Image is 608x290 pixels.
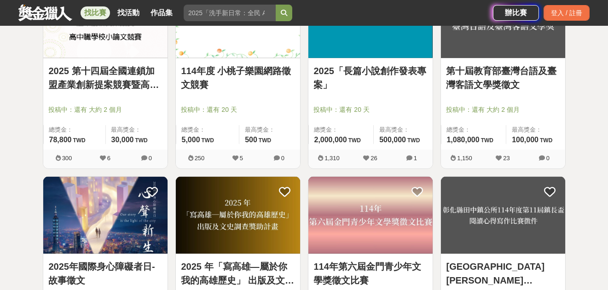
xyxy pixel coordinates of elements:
span: TWD [540,137,552,144]
span: 23 [503,155,510,162]
span: 6 [107,155,110,162]
span: 投稿中：還有 大約 2 個月 [49,105,162,115]
span: 總獎金： [49,125,100,134]
a: 114年第六屆金門青少年文學獎徵文比賽 [314,260,427,287]
span: 最高獎金： [111,125,162,134]
span: 500,000 [379,136,406,144]
img: Cover Image [43,177,168,254]
span: TWD [407,137,420,144]
a: 辦比賽 [493,5,539,21]
span: 1 [414,155,417,162]
span: 30,000 [111,136,134,144]
a: 2025 第十四屆全國連鎖加盟產業創新提案競賽暨高中職學校小論文競賽 [49,64,162,92]
a: 2025 年「寫高雄—屬於你我的高雄歷史」 出版及文史調查獎助計畫 [181,260,295,287]
a: 找比賽 [81,6,110,19]
a: 2025「長篇小說創作發表專案」 [314,64,427,92]
span: 投稿中：還有 20 天 [314,105,427,115]
span: 100,000 [512,136,539,144]
input: 2025「洗手新日常：全民 ALL IN」洗手歌全台徵選 [184,5,276,21]
span: 投稿中：還有 大約 2 個月 [446,105,560,115]
img: Cover Image [308,177,433,254]
img: Cover Image [176,177,300,254]
span: 0 [281,155,284,162]
span: TWD [202,137,214,144]
span: 5,000 [182,136,200,144]
span: TWD [259,137,271,144]
a: 第十屆教育部臺灣台語及臺灣客語文學獎徵文 [446,64,560,92]
span: 78,800 [49,136,72,144]
span: TWD [73,137,85,144]
span: 最高獎金： [379,125,427,134]
div: 登入 / 註冊 [544,5,590,21]
span: 0 [546,155,550,162]
span: TWD [135,137,147,144]
a: 114年度 小桃子樂園網路徵文競賽 [181,64,295,92]
span: TWD [481,137,493,144]
span: 5 [240,155,243,162]
span: TWD [348,137,361,144]
span: 最高獎金： [245,125,294,134]
a: 作品集 [147,6,176,19]
span: 300 [62,155,72,162]
span: 0 [149,155,152,162]
span: 250 [195,155,205,162]
span: 投稿中：還有 20 天 [181,105,295,115]
span: 26 [371,155,377,162]
span: 1,310 [324,155,340,162]
img: Cover Image [441,177,565,254]
span: 總獎金： [447,125,501,134]
span: 1,080,000 [447,136,480,144]
a: 2025年國際身心障礙者日-故事徵文 [49,260,162,287]
a: [GEOGRAPHIC_DATA][PERSON_NAME][GEOGRAPHIC_DATA]公所114年度第11屆鎮長盃閱讀心得寫作比賽徵件 [446,260,560,287]
a: 找活動 [114,6,143,19]
span: 總獎金： [314,125,368,134]
span: 2,000,000 [314,136,347,144]
span: 總獎金： [182,125,234,134]
span: 最高獎金： [512,125,559,134]
span: 1,150 [457,155,472,162]
span: 500 [245,136,257,144]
